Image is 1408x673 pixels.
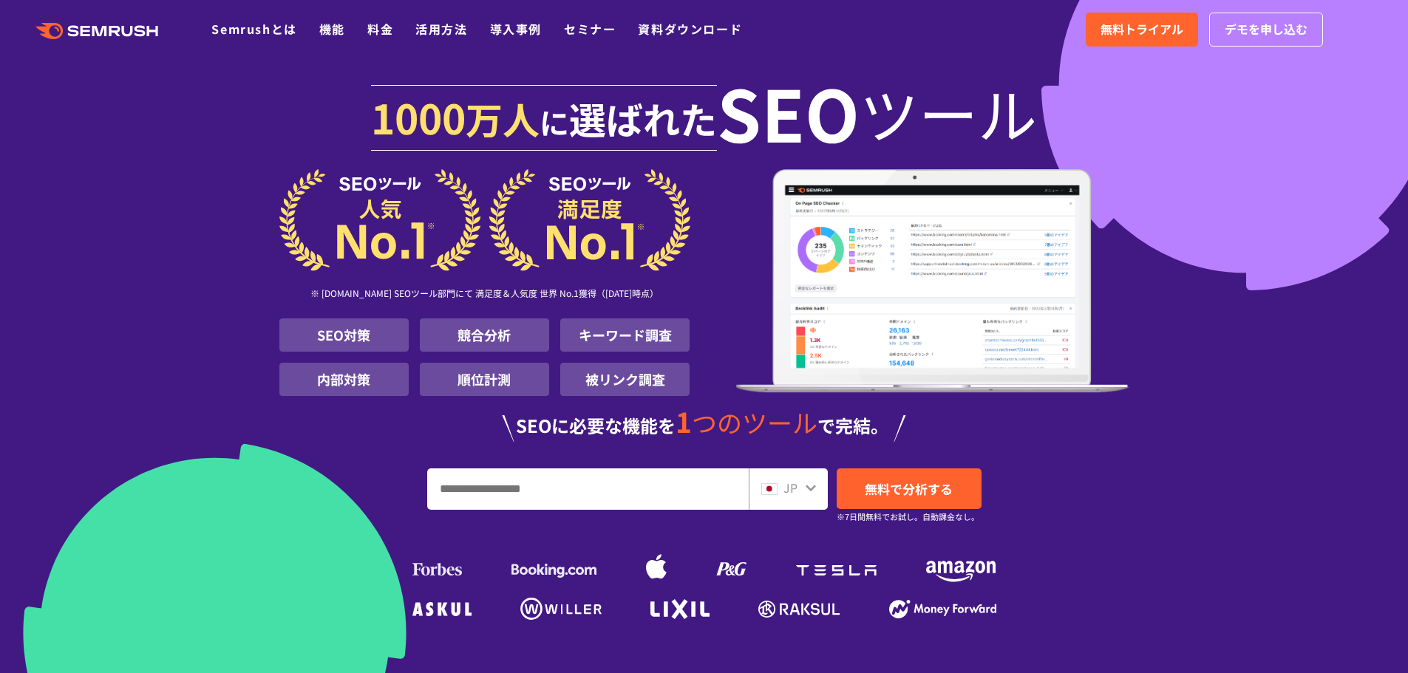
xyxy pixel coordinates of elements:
a: 無料で分析する [837,468,982,509]
a: 機能 [319,20,345,38]
a: 活用方法 [415,20,467,38]
li: 被リンク調査 [560,363,690,396]
span: JP [783,479,797,496]
a: Semrushとは [211,20,296,38]
span: 1000 [371,87,466,146]
li: 順位計測 [420,363,549,396]
li: キーワード調査 [560,318,690,352]
a: 無料トライアル [1086,13,1198,47]
a: 資料ダウンロード [638,20,742,38]
span: で完結。 [817,412,888,438]
span: つのツール [692,404,817,440]
li: 内部対策 [279,363,409,396]
span: デモを申し込む [1225,20,1307,39]
div: ※ [DOMAIN_NAME] SEOツール部門にて 満足度＆人気度 世界 No.1獲得（[DATE]時点） [279,271,690,318]
span: に [540,100,569,143]
li: 競合分析 [420,318,549,352]
a: デモを申し込む [1209,13,1323,47]
input: URL、キーワードを入力してください [428,469,748,509]
a: 導入事例 [490,20,542,38]
div: SEOに必要な機能を [279,408,1129,442]
span: 選ばれた [569,92,717,145]
li: SEO対策 [279,318,409,352]
small: ※7日間無料でお試し。自動課金なし。 [837,510,979,524]
span: 無料トライアル [1101,20,1183,39]
span: 無料で分析する [865,479,953,498]
span: 1 [676,401,692,441]
span: 万人 [466,92,540,145]
span: ツール [860,83,1037,142]
a: 料金 [367,20,393,38]
span: SEO [717,83,860,142]
a: セミナー [564,20,616,38]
